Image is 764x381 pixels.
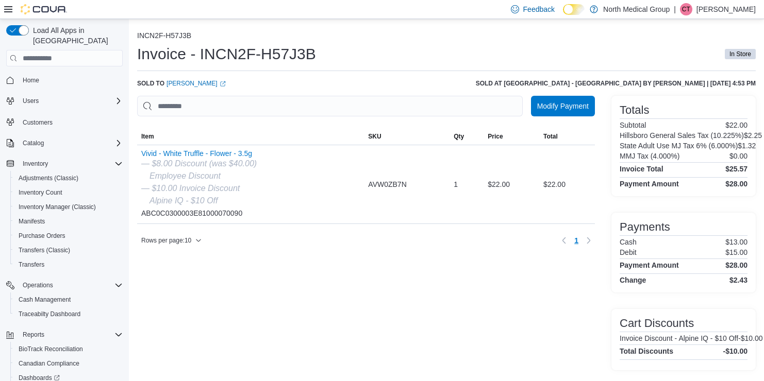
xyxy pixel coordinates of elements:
[19,115,123,128] span: Customers
[19,174,78,182] span: Adjustments (Classic)
[167,79,226,88] a: [PERSON_NAME]External link
[19,328,48,341] button: Reports
[21,4,67,14] img: Cova
[19,328,123,341] span: Reports
[620,238,637,246] h6: Cash
[10,307,127,321] button: Traceabilty Dashboard
[19,296,71,304] span: Cash Management
[539,128,595,145] button: Total
[729,49,751,59] span: In Store
[19,261,44,269] span: Transfers
[725,121,748,129] p: $22.00
[725,238,748,246] p: $13.00
[19,203,96,211] span: Inventory Manager (Classic)
[19,359,79,368] span: Canadian Compliance
[137,128,364,145] button: Item
[488,132,503,141] span: Price
[725,248,748,256] p: $15.00
[729,276,748,284] h4: $2.43
[23,160,48,168] span: Inventory
[570,232,583,249] ul: Pagination for table: MemoryTable from EuiInMemoryTable
[583,234,595,247] button: Next page
[620,317,694,330] h3: Cart Discounts
[29,25,123,46] span: Load All Apps in [GEOGRAPHIC_DATA]
[137,31,756,42] nav: An example of EuiBreadcrumbs
[14,230,123,242] span: Purchase Orders
[23,76,39,84] span: Home
[2,327,127,342] button: Reports
[14,258,123,271] span: Transfers
[137,31,191,40] button: INCN2F-H57J3B
[10,171,127,185] button: Adjustments (Classic)
[19,188,62,197] span: Inventory Count
[450,128,484,145] button: Qty
[368,132,381,141] span: SKU
[620,276,646,284] h4: Change
[738,142,756,150] p: $1.32
[725,165,748,173] h4: $25.57
[23,139,44,147] span: Catalog
[14,201,123,213] span: Inventory Manager (Classic)
[14,343,123,355] span: BioTrack Reconciliation
[141,236,191,245] span: Rows per page : 10
[620,261,679,269] h4: Payment Amount
[450,174,484,195] div: 1
[14,186,67,199] a: Inventory Count
[674,3,676,15] p: |
[539,174,595,195] div: $22.00
[620,180,679,188] h4: Payment Amount
[620,121,646,129] h6: Subtotal
[141,158,257,170] div: — $8.00 Discount (was $40.00)
[620,152,679,160] h6: MMJ Tax (4.000%)
[620,221,670,233] h3: Payments
[141,149,257,219] div: ABC0C0300003E81000070090
[14,308,85,320] a: Traceabilty Dashboard
[531,96,595,116] button: Modify Payment
[484,128,539,145] button: Price
[19,232,65,240] span: Purchase Orders
[574,235,578,246] span: 1
[14,244,123,256] span: Transfers (Classic)
[14,293,123,306] span: Cash Management
[563,4,585,15] input: Dark Mode
[141,149,257,158] button: Vivid - White Truffle - Flower - 3.5g
[744,131,762,140] p: $2.25
[14,230,70,242] a: Purchase Orders
[620,347,673,355] h4: Total Discounts
[19,158,52,170] button: Inventory
[723,347,748,355] h4: -$10.00
[570,232,583,249] button: Page 1 of 1
[19,74,123,86] span: Home
[137,234,206,247] button: Rows per page:10
[14,357,123,370] span: Canadian Compliance
[19,137,123,149] span: Catalog
[729,152,748,160] p: $0.00
[14,172,123,184] span: Adjustments (Classic)
[2,73,127,88] button: Home
[725,180,748,188] h4: $28.00
[2,157,127,171] button: Inventory
[19,158,123,170] span: Inventory
[19,279,57,291] button: Operations
[476,79,756,88] h6: Sold at [GEOGRAPHIC_DATA] - [GEOGRAPHIC_DATA] by [PERSON_NAME] | [DATE] 4:53 PM
[620,104,649,116] h3: Totals
[454,132,464,141] span: Qty
[10,257,127,272] button: Transfers
[680,3,692,15] div: Ciati Taylor
[19,345,83,353] span: BioTrack Reconciliation
[484,174,539,195] div: $22.00
[620,142,738,150] h6: State Adult Use MJ Tax 6% (6.000%)
[10,200,127,214] button: Inventory Manager (Classic)
[2,94,127,108] button: Users
[14,343,87,355] a: BioTrack Reconciliation
[14,186,123,199] span: Inventory Count
[725,261,748,269] h4: $28.00
[10,243,127,257] button: Transfers (Classic)
[14,201,100,213] a: Inventory Manager (Classic)
[23,331,44,339] span: Reports
[14,258,48,271] a: Transfers
[220,81,226,87] svg: External link
[19,217,45,226] span: Manifests
[10,229,127,243] button: Purchase Orders
[543,132,558,141] span: Total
